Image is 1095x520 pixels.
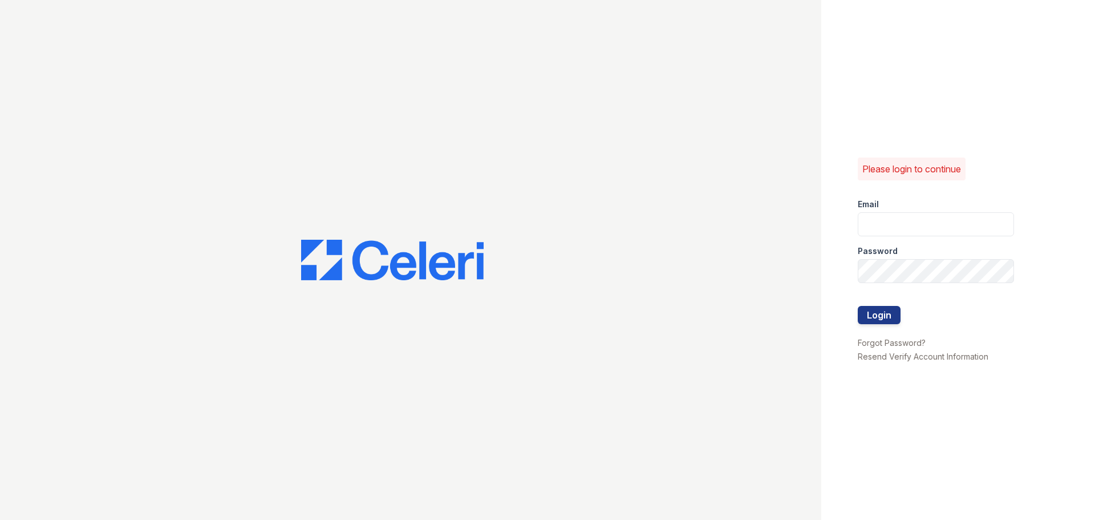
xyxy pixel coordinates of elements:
label: Email [858,199,879,210]
button: Login [858,306,901,324]
a: Forgot Password? [858,338,926,348]
a: Resend Verify Account Information [858,352,988,361]
p: Please login to continue [862,162,961,176]
img: CE_Logo_Blue-a8612792a0a2168367f1c8372b55b34899dd931a85d93a1a3d3e32e68fde9ad4.png [301,240,484,281]
label: Password [858,245,898,257]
